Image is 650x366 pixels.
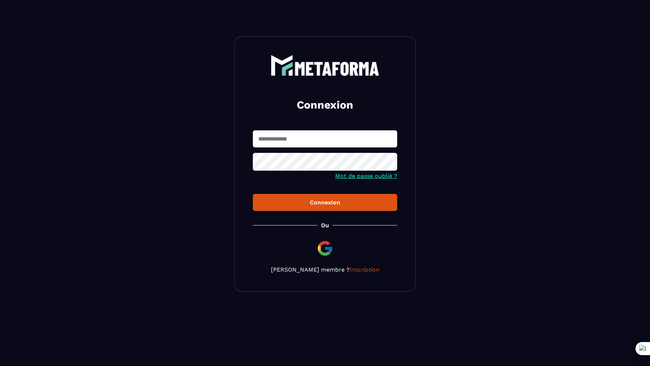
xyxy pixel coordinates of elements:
div: Connexion [259,199,391,206]
a: Inscription [350,266,379,273]
a: logo [253,55,397,76]
img: logo [271,55,379,76]
button: Connexion [253,194,397,211]
p: [PERSON_NAME] membre ? [253,266,397,273]
h2: Connexion [262,98,388,112]
a: Mot de passe oublié ? [335,172,397,179]
img: google [316,240,334,257]
p: Ou [321,222,329,229]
